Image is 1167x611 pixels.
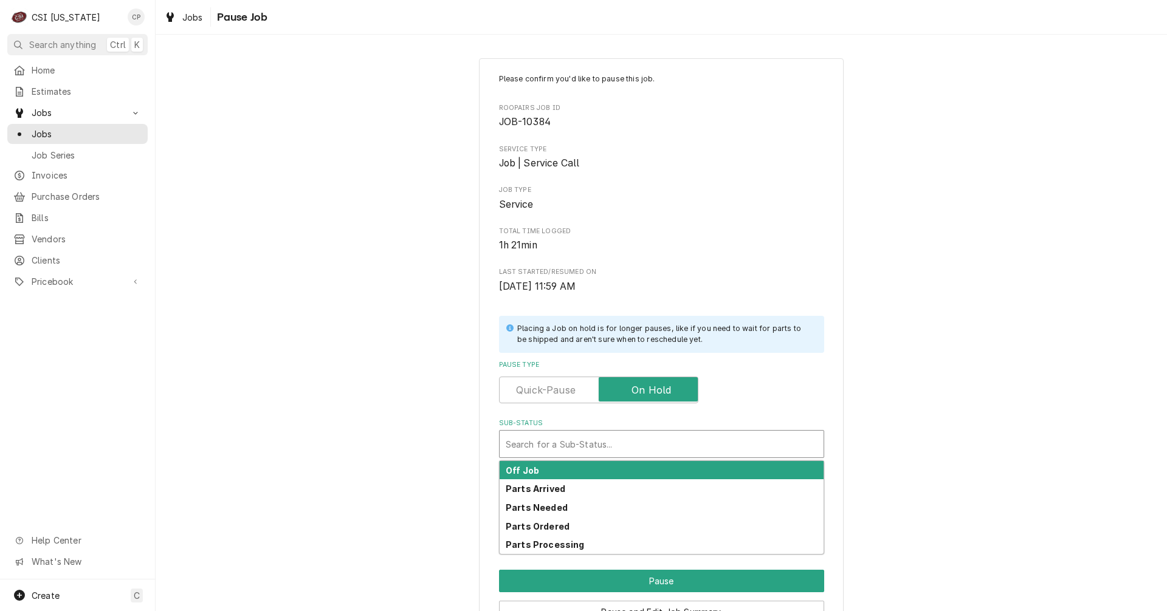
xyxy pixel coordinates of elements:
[134,589,140,602] span: C
[499,145,824,154] span: Service Type
[506,502,568,513] strong: Parts Needed
[499,360,824,370] label: Pause Type
[7,81,148,101] a: Estimates
[499,267,824,293] div: Last Started/Resumed On
[499,418,824,428] label: Sub-Status
[499,279,824,294] span: Last Started/Resumed On
[7,165,148,185] a: Invoices
[499,227,824,253] div: Total Time Logged
[32,64,142,77] span: Home
[7,186,148,207] a: Purchase Orders
[32,233,142,245] span: Vendors
[7,34,148,55] button: Search anythingCtrlK
[32,555,140,568] span: What's New
[7,208,148,228] a: Bills
[499,360,824,403] div: Pause Type
[506,539,585,550] strong: Parts Processing
[499,103,824,129] div: Roopairs Job ID
[7,103,148,123] a: Go to Jobs
[499,418,824,458] div: Sub-Status
[32,169,142,182] span: Invoices
[32,149,142,162] span: Job Series
[32,254,142,267] span: Clients
[7,229,148,249] a: Vendors
[499,185,824,195] span: Job Type
[506,465,539,476] strong: Off Job
[499,227,824,236] span: Total Time Logged
[7,124,148,144] a: Jobs
[7,530,148,550] a: Go to Help Center
[499,199,534,210] span: Service
[499,185,824,211] div: Job Type
[134,38,140,51] span: K
[29,38,96,51] span: Search anything
[499,281,576,292] span: [DATE] 11:59 AM
[32,534,140,547] span: Help Center
[213,9,267,26] span: Pause Job
[499,73,824,84] p: Please confirm you'd like to pause this job.
[32,211,142,224] span: Bills
[499,267,824,277] span: Last Started/Resumed On
[7,250,148,270] a: Clients
[499,197,824,212] span: Job Type
[499,239,537,251] span: 1h 21min
[128,9,145,26] div: CP
[517,323,812,346] div: Placing a Job on hold is for longer pauses, like if you need to wait for parts to be shipped and ...
[506,521,570,531] strong: Parts Ordered
[182,11,203,24] span: Jobs
[128,9,145,26] div: Craig Pierce's Avatar
[499,570,824,592] div: Button Group Row
[499,103,824,113] span: Roopairs Job ID
[499,570,824,592] button: Pause
[7,145,148,165] a: Job Series
[32,85,142,98] span: Estimates
[11,9,28,26] div: CSI Kentucky's Avatar
[32,128,142,140] span: Jobs
[499,238,824,253] span: Total Time Logged
[32,590,60,601] span: Create
[499,73,824,544] div: Job Pause Form
[32,106,123,119] span: Jobs
[11,9,28,26] div: C
[110,38,126,51] span: Ctrl
[499,157,580,169] span: Job | Service Call
[506,483,565,494] strong: Parts Arrived
[32,190,142,203] span: Purchase Orders
[499,156,824,171] span: Service Type
[7,551,148,572] a: Go to What's New
[159,7,208,27] a: Jobs
[32,275,123,288] span: Pricebook
[499,145,824,171] div: Service Type
[7,271,148,292] a: Go to Pricebook
[499,116,551,128] span: JOB-10384
[32,11,100,24] div: CSI [US_STATE]
[499,115,824,129] span: Roopairs Job ID
[7,60,148,80] a: Home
